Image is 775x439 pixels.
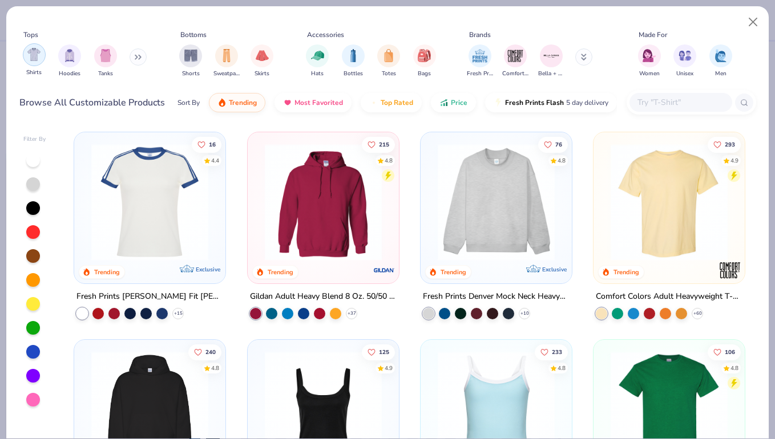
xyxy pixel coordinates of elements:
[174,310,183,317] span: + 15
[558,364,566,373] div: 4.8
[673,44,696,78] button: filter button
[211,156,219,165] div: 4.4
[283,98,292,107] img: most_fav.gif
[361,93,422,112] button: Top Rated
[306,44,329,78] div: filter for Hats
[213,70,240,78] span: Sweatpants
[679,49,692,62] img: Unisex Image
[311,70,324,78] span: Hats
[384,156,392,165] div: 4.8
[725,349,735,355] span: 106
[213,44,240,78] div: filter for Sweatpants
[19,96,165,109] div: Browse All Customizable Products
[639,70,660,78] span: Women
[423,290,570,304] div: Fresh Prints Denver Mock Neck Heavyweight Sweatshirt
[58,44,81,78] div: filter for Hoodies
[485,93,617,112] button: Fresh Prints Flash5 day delivery
[381,98,413,107] span: Top Rated
[179,44,202,78] div: filter for Shorts
[255,70,269,78] span: Skirts
[719,259,741,282] img: Comfort Colors logo
[384,364,392,373] div: 4.9
[543,47,560,64] img: Bella + Canvas Image
[673,44,696,78] div: filter for Unisex
[432,144,560,261] img: f5d85501-0dbb-4ee4-b115-c08fa3845d83
[636,96,724,109] input: Try "T-Shirt"
[467,70,493,78] span: Fresh Prints
[605,144,733,261] img: 029b8af0-80e6-406f-9fdc-fdf898547912
[23,135,46,144] div: Filter By
[676,70,693,78] span: Unisex
[413,44,436,78] div: filter for Bags
[23,44,46,78] button: filter button
[378,349,389,355] span: 125
[566,96,608,109] span: 5 day delivery
[730,156,738,165] div: 4.9
[229,98,257,107] span: Trending
[306,44,329,78] button: filter button
[471,47,489,64] img: Fresh Prints Image
[418,49,430,62] img: Bags Image
[307,30,344,40] div: Accessories
[179,44,202,78] button: filter button
[23,43,46,77] div: filter for Shirts
[251,44,273,78] div: filter for Skirts
[209,141,216,147] span: 16
[431,93,476,112] button: Price
[638,44,661,78] button: filter button
[715,70,726,78] span: Men
[558,156,566,165] div: 4.8
[196,266,221,273] span: Exclusive
[58,44,81,78] button: filter button
[369,98,378,107] img: TopRated.gif
[643,49,656,62] img: Women Image
[98,70,113,78] span: Tanks
[725,141,735,147] span: 293
[259,144,387,261] img: 01756b78-01f6-4cc6-8d8a-3c30c1a0c8ac
[730,364,738,373] div: 4.8
[26,68,42,77] span: Shirts
[451,98,467,107] span: Price
[715,49,727,62] img: Men Image
[188,344,221,360] button: Like
[256,49,269,62] img: Skirts Image
[347,49,360,62] img: Bottles Image
[220,49,233,62] img: Sweatpants Image
[467,44,493,78] button: filter button
[469,30,491,40] div: Brands
[520,310,528,317] span: + 10
[347,310,356,317] span: + 37
[538,70,564,78] span: Bella + Canvas
[560,144,689,261] img: a90f7c54-8796-4cb2-9d6e-4e9644cfe0fe
[23,30,38,40] div: Tops
[192,136,221,152] button: Like
[542,266,567,273] span: Exclusive
[552,349,562,355] span: 233
[502,44,528,78] button: filter button
[211,364,219,373] div: 4.8
[205,349,216,355] span: 240
[382,70,396,78] span: Totes
[709,44,732,78] div: filter for Men
[361,136,394,152] button: Like
[507,47,524,64] img: Comfort Colors Image
[535,344,568,360] button: Like
[709,44,732,78] button: filter button
[182,70,200,78] span: Shorts
[708,344,741,360] button: Like
[373,259,395,282] img: Gildan logo
[377,44,400,78] button: filter button
[555,141,562,147] span: 76
[639,30,667,40] div: Made For
[344,70,363,78] span: Bottles
[377,44,400,78] div: filter for Totes
[502,70,528,78] span: Comfort Colors
[708,136,741,152] button: Like
[250,290,397,304] div: Gildan Adult Heavy Blend 8 Oz. 50/50 Hooded Sweatshirt
[505,98,564,107] span: Fresh Prints Flash
[311,49,324,62] img: Hats Image
[94,44,117,78] div: filter for Tanks
[180,30,207,40] div: Bottoms
[538,136,568,152] button: Like
[342,44,365,78] div: filter for Bottles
